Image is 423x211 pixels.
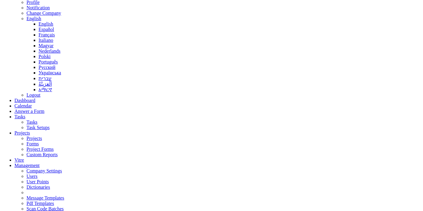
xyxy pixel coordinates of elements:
a: Message Templates [26,195,64,200]
a: User Points [26,179,49,184]
a: Polski [39,54,51,59]
a: Magyar [39,43,54,48]
a: Notification [26,5,50,10]
a: Projects [14,130,30,135]
a: Dashboard [14,98,35,103]
a: Change Company [26,11,61,16]
a: Tasks [26,119,37,125]
a: Pdf Templates [26,201,54,206]
a: Users [26,174,37,179]
a: አማርኛ [39,87,52,92]
a: Logout [26,92,40,98]
a: Italiano [39,38,53,43]
a: Українська [39,70,61,75]
a: English [39,21,53,26]
a: Project Forms [26,147,54,152]
a: Nederlands [39,48,61,54]
a: Русский [39,65,55,70]
a: Projects [26,136,42,141]
a: Dictionaries [26,185,50,190]
a: English [26,16,41,21]
a: Português [39,59,58,64]
a: اَلْعَرَبِيَّةُ [39,82,52,87]
a: Español [39,27,54,32]
a: Forms [26,141,39,146]
a: Answer a Form [14,109,45,114]
a: Management [14,163,40,168]
a: Vitre [14,157,24,163]
a: Custom Reports [26,152,58,157]
a: Tasks [14,114,25,119]
a: Calendar [14,103,32,108]
a: Task Setups [26,125,50,130]
a: Français [39,32,55,37]
a: עברית [39,76,51,81]
a: Company Settings [26,168,62,173]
